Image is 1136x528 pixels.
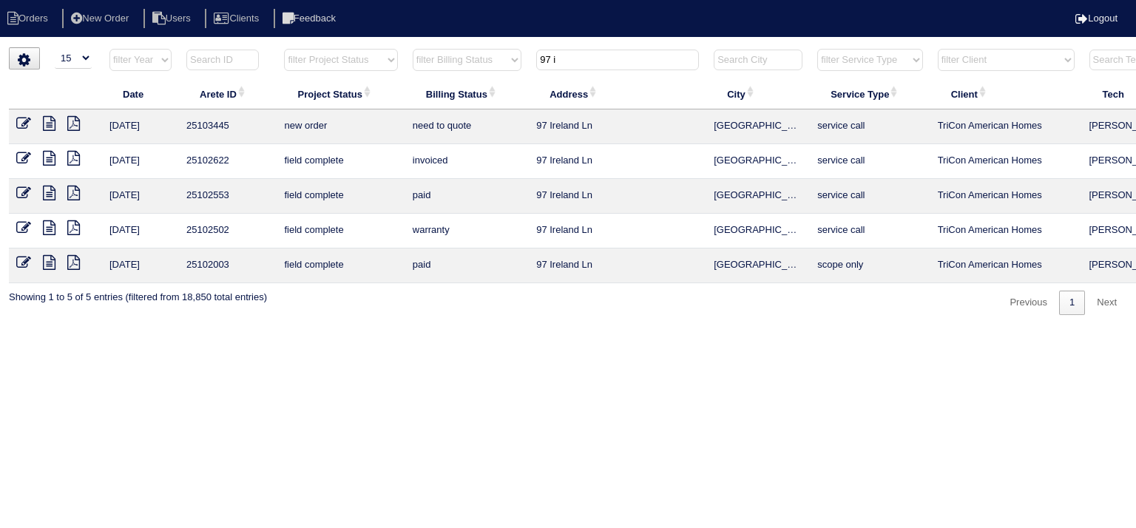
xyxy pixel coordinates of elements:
[205,13,271,24] a: Clients
[714,50,802,70] input: Search City
[930,214,1082,248] td: TriCon American Homes
[179,179,277,214] td: 25102553
[930,78,1082,109] th: Client: activate to sort column ascending
[405,109,529,144] td: need to quote
[102,144,179,179] td: [DATE]
[143,13,203,24] a: Users
[810,78,930,109] th: Service Type: activate to sort column ascending
[529,214,706,248] td: 97 Ireland Ln
[405,78,529,109] th: Billing Status: activate to sort column ascending
[143,9,203,29] li: Users
[405,144,529,179] td: invoiced
[810,214,930,248] td: service call
[529,144,706,179] td: 97 Ireland Ln
[274,9,348,29] li: Feedback
[205,9,271,29] li: Clients
[536,50,699,70] input: Search Address
[1059,291,1085,315] a: 1
[102,214,179,248] td: [DATE]
[179,78,277,109] th: Arete ID: activate to sort column ascending
[179,109,277,144] td: 25103445
[810,144,930,179] td: service call
[999,291,1058,315] a: Previous
[62,13,141,24] a: New Order
[1086,291,1127,315] a: Next
[9,283,267,304] div: Showing 1 to 5 of 5 entries (filtered from 18,850 total entries)
[277,78,405,109] th: Project Status: activate to sort column ascending
[706,78,810,109] th: City: activate to sort column ascending
[277,214,405,248] td: field complete
[179,214,277,248] td: 25102502
[277,109,405,144] td: new order
[62,9,141,29] li: New Order
[529,248,706,283] td: 97 Ireland Ln
[277,179,405,214] td: field complete
[930,109,1082,144] td: TriCon American Homes
[277,248,405,283] td: field complete
[102,78,179,109] th: Date
[405,214,529,248] td: warranty
[102,179,179,214] td: [DATE]
[706,179,810,214] td: [GEOGRAPHIC_DATA]
[810,109,930,144] td: service call
[706,109,810,144] td: [GEOGRAPHIC_DATA]
[706,144,810,179] td: [GEOGRAPHIC_DATA]
[102,248,179,283] td: [DATE]
[405,248,529,283] td: paid
[529,78,706,109] th: Address: activate to sort column ascending
[810,179,930,214] td: service call
[179,248,277,283] td: 25102003
[706,248,810,283] td: [GEOGRAPHIC_DATA]
[1075,13,1118,24] a: Logout
[810,248,930,283] td: scope only
[529,109,706,144] td: 97 Ireland Ln
[186,50,259,70] input: Search ID
[529,179,706,214] td: 97 Ireland Ln
[179,144,277,179] td: 25102622
[405,179,529,214] td: paid
[706,214,810,248] td: [GEOGRAPHIC_DATA]
[102,109,179,144] td: [DATE]
[930,179,1082,214] td: TriCon American Homes
[930,144,1082,179] td: TriCon American Homes
[930,248,1082,283] td: TriCon American Homes
[277,144,405,179] td: field complete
